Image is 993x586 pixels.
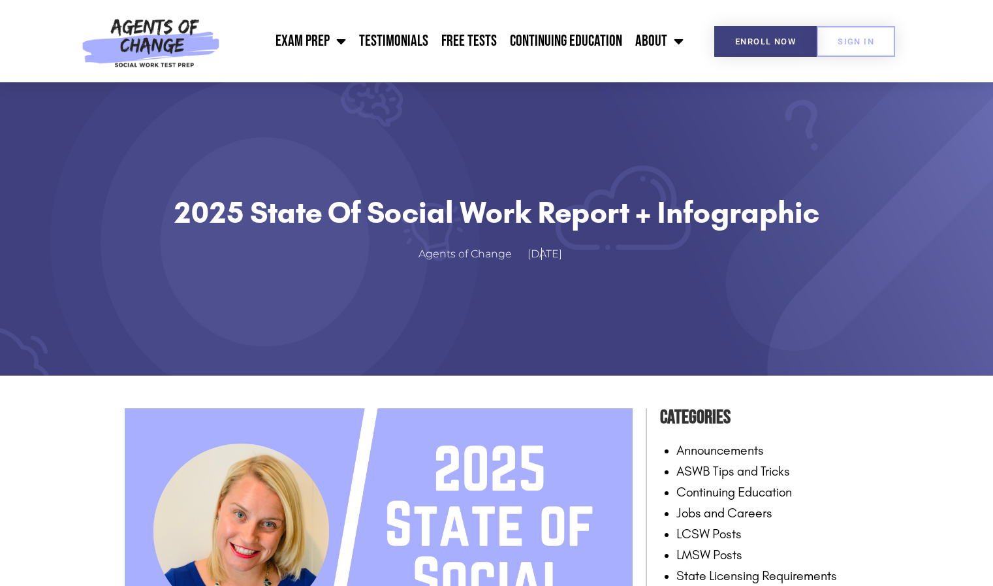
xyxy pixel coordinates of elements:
time: [DATE] [528,248,562,260]
a: Free Tests [435,25,503,57]
a: LCSW Posts [676,526,742,542]
a: LMSW Posts [676,547,742,562]
a: Exam Prep [269,25,353,57]
a: Enroll Now [714,26,817,57]
a: Announcements [676,442,764,458]
a: State Licensing Requirements [676,568,837,583]
a: Continuing Education [676,484,792,500]
h1: 2025 State of Social Work Report + Infographic [157,194,836,231]
a: Continuing Education [503,25,629,57]
a: Jobs and Careers [676,505,772,521]
a: SIGN IN [817,26,895,57]
a: Agents of Change [418,245,525,264]
span: SIGN IN [838,37,874,46]
a: ASWB Tips and Tricks [676,463,790,479]
a: Testimonials [353,25,435,57]
span: Enroll Now [735,37,796,46]
a: About [629,25,690,57]
a: [DATE] [528,245,575,264]
h4: Categories [660,402,869,433]
nav: Menu [227,25,690,57]
span: Agents of Change [418,245,512,264]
